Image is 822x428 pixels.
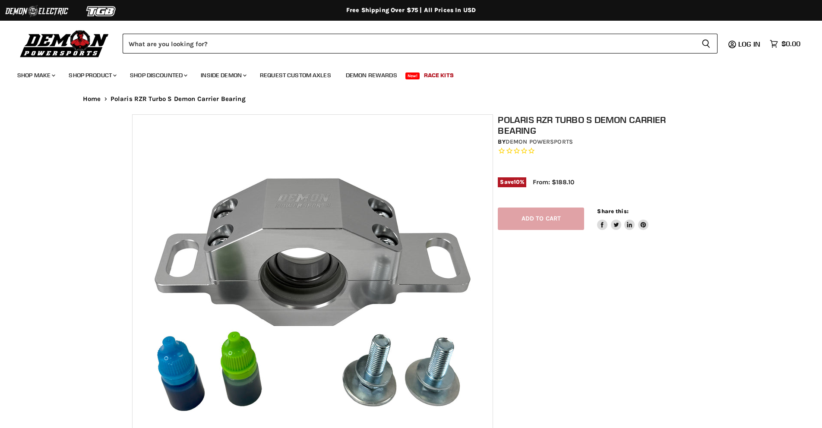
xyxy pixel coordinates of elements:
[405,72,420,79] span: New!
[66,6,756,14] div: Free Shipping Over $75 | All Prices In USD
[695,34,718,53] button: Search
[498,147,695,156] span: Rated 0.0 out of 5 stars 0 reviews
[194,66,252,84] a: Inside Demon
[66,95,756,103] nav: Breadcrumbs
[62,66,122,84] a: Shop Product
[498,114,695,136] h1: Polaris RZR Turbo S Demon Carrier Bearing
[765,38,805,50] a: $0.00
[417,66,460,84] a: Race Kits
[597,208,628,214] span: Share this:
[498,137,695,147] div: by
[597,208,648,230] aside: Share this:
[253,66,338,84] a: Request Custom Axles
[738,40,760,48] span: Log in
[123,34,695,53] input: Search
[4,3,69,19] img: Demon Electric Logo 2
[498,177,526,187] span: Save %
[111,95,246,103] span: Polaris RZR Turbo S Demon Carrier Bearing
[11,66,60,84] a: Shop Make
[514,179,520,185] span: 10
[123,34,718,53] form: Product
[11,63,798,84] ul: Main menu
[506,138,573,145] a: Demon Powersports
[69,3,134,19] img: TGB Logo 2
[83,95,101,103] a: Home
[781,40,800,48] span: $0.00
[123,66,193,84] a: Shop Discounted
[339,66,404,84] a: Demon Rewards
[17,28,112,59] img: Demon Powersports
[533,178,574,186] span: From: $188.10
[734,40,765,48] a: Log in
